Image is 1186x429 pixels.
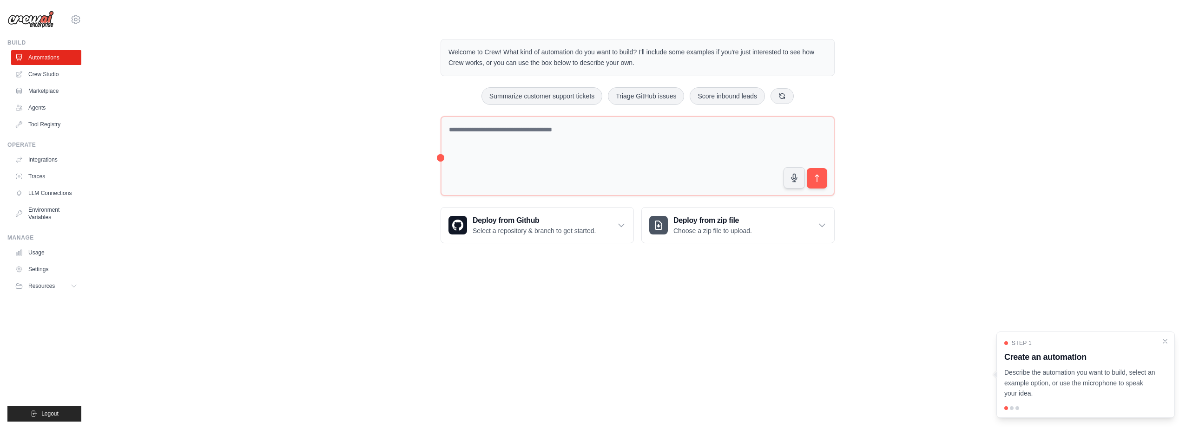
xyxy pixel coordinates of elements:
p: Choose a zip file to upload. [673,226,752,235]
h3: Deploy from Github [473,215,596,226]
a: Usage [11,245,81,260]
p: Describe the automation you want to build, select an example option, or use the microphone to spe... [1004,367,1156,399]
a: Agents [11,100,81,115]
button: Score inbound leads [690,87,765,105]
a: Integrations [11,152,81,167]
img: Logo [7,11,54,28]
span: Resources [28,282,55,290]
button: Resources [11,279,81,293]
p: Welcome to Crew! What kind of automation do you want to build? I'll include some examples if you'... [448,47,827,68]
h3: Create an automation [1004,351,1156,364]
a: LLM Connections [11,186,81,201]
a: Environment Variables [11,202,81,225]
button: Logout [7,406,81,422]
div: Build [7,39,81,46]
p: Select a repository & branch to get started. [473,226,596,235]
a: Crew Studio [11,67,81,82]
div: Operate [7,141,81,149]
button: Triage GitHub issues [608,87,684,105]
div: Manage [7,234,81,241]
button: Close walkthrough [1161,338,1169,345]
a: Tool Registry [11,117,81,132]
a: Automations [11,50,81,65]
h3: Deploy from zip file [673,215,752,226]
a: Settings [11,262,81,277]
span: Step 1 [1012,339,1032,347]
a: Marketplace [11,84,81,98]
a: Traces [11,169,81,184]
button: Summarize customer support tickets [481,87,602,105]
span: Logout [41,410,59,417]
